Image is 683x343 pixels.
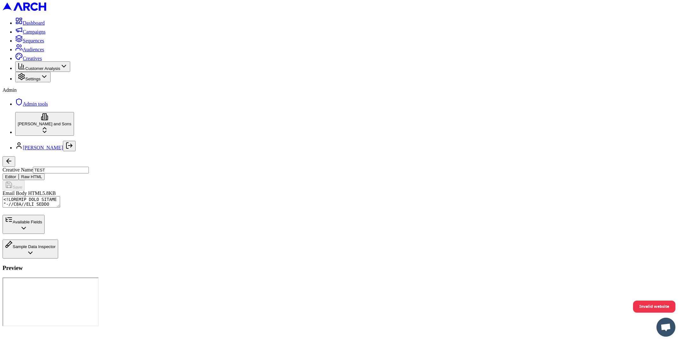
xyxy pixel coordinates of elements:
[13,244,56,249] span: Sample Data Inspector
[3,240,58,259] button: Sample Data Inspector
[63,141,76,151] button: Log out
[3,278,99,326] iframe: Preview for TEST
[3,173,19,180] button: Toggle editor
[23,101,48,107] span: Admin tools
[25,66,60,71] span: Customer Analysis
[15,61,70,72] button: Customer Analysis
[3,215,45,234] button: Available Fields
[23,29,46,34] span: Campaigns
[639,301,669,312] span: Invalid website
[18,122,71,126] span: [PERSON_NAME] and Sons
[3,196,60,208] textarea: <!LOREMIP DOLO SITAME "-//C8A//ELI SEDDO 9.1 Eiusmodtempo //IN" "utla://etd.m3.ali/EN/admin4/VEN/...
[15,47,44,52] a: Audiences
[15,29,46,34] a: Campaigns
[15,20,45,26] a: Dashboard
[19,173,45,180] button: Toggle custom HTML
[3,265,680,271] h3: Preview
[3,180,25,190] button: Save
[25,77,40,81] span: Settings
[15,38,44,43] a: Sequences
[3,167,33,172] label: Creative Name
[42,190,56,196] span: 5.8 KB
[23,145,63,150] a: [PERSON_NAME]
[3,87,680,93] div: Admin
[23,20,45,26] span: Dashboard
[13,220,42,224] span: Available Fields
[15,56,42,61] a: Creatives
[15,72,51,82] button: Settings
[23,38,44,43] span: Sequences
[15,101,48,107] a: Admin tools
[656,318,675,337] a: Open chat
[23,47,44,52] span: Audiences
[33,167,89,173] input: Internal Creative Name
[3,190,42,196] label: Email Body HTML
[23,56,42,61] span: Creatives
[15,112,74,136] button: [PERSON_NAME] and Sons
